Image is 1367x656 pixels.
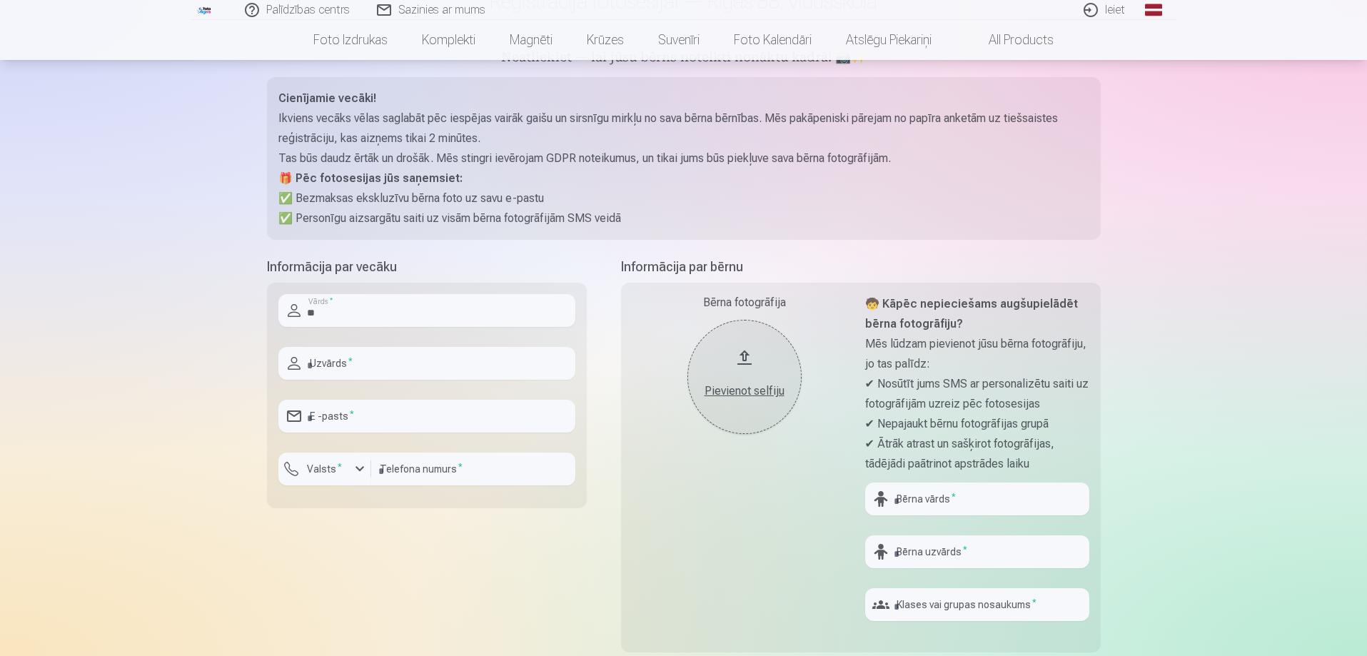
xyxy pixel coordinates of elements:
[267,257,587,277] h5: Informācija par vecāku
[865,374,1089,414] p: ✔ Nosūtīt jums SMS ar personalizētu saiti uz fotogrāfijām uzreiz pēc fotosesijas
[278,188,1089,208] p: ✅ Bezmaksas ekskluzīvu bērna foto uz savu e-pastu
[865,414,1089,434] p: ✔ Nepajaukt bērnu fotogrāfijas grupā
[865,297,1078,330] strong: 🧒 Kāpēc nepieciešams augšupielādēt bērna fotogrāfiju?
[702,383,787,400] div: Pievienot selfiju
[301,462,348,476] label: Valsts
[621,257,1101,277] h5: Informācija par bērnu
[197,6,213,14] img: /fa1
[632,294,857,311] div: Bērna fotogrāfija
[687,320,802,434] button: Pievienot selfiju
[278,148,1089,168] p: Tas būs daudz ērtāk un drošāk. Mēs stingri ievērojam GDPR noteikumus, un tikai jums būs piekļuve ...
[493,20,570,60] a: Magnēti
[865,334,1089,374] p: Mēs lūdzam pievienot jūsu bērna fotogrāfiju, jo tas palīdz:
[278,208,1089,228] p: ✅ Personīgu aizsargātu saiti uz visām bērna fotogrāfijām SMS veidā
[865,434,1089,474] p: ✔ Ātrāk atrast un sašķirot fotogrāfijas, tādējādi paātrinot apstrādes laiku
[296,20,405,60] a: Foto izdrukas
[278,91,376,105] strong: Cienījamie vecāki!
[949,20,1071,60] a: All products
[641,20,717,60] a: Suvenīri
[829,20,949,60] a: Atslēgu piekariņi
[278,453,371,485] button: Valsts*
[405,20,493,60] a: Komplekti
[278,171,463,185] strong: 🎁 Pēc fotosesijas jūs saņemsiet:
[570,20,641,60] a: Krūzes
[717,20,829,60] a: Foto kalendāri
[278,109,1089,148] p: Ikviens vecāks vēlas saglabāt pēc iespējas vairāk gaišu un sirsnīgu mirkļu no sava bērna bērnības...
